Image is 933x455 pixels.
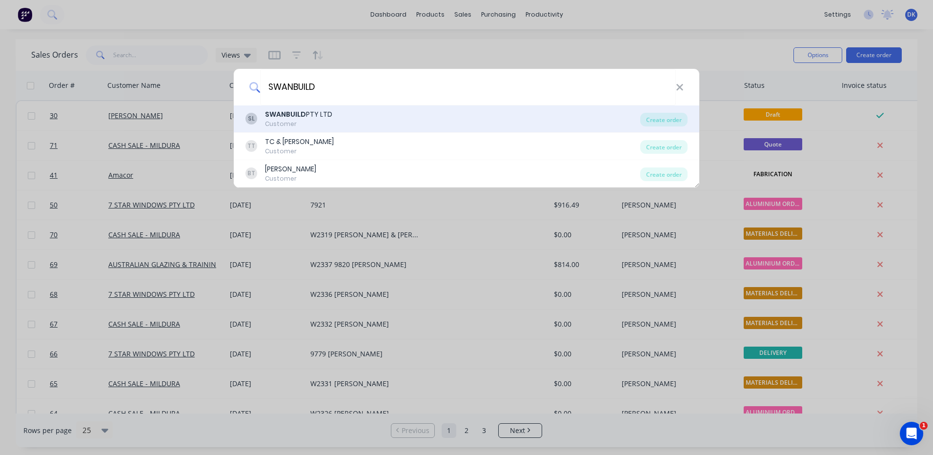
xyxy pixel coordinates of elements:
iframe: Intercom live chat [900,422,923,445]
div: Create order [640,140,688,154]
div: Customer [265,120,332,128]
div: Customer [265,174,316,183]
b: SWANBUILD [265,109,306,119]
input: Enter a customer name to create a new order... [260,69,676,105]
div: TC & [PERSON_NAME] [265,137,334,147]
div: Create order [640,113,688,126]
div: [PERSON_NAME] [265,164,316,174]
div: Create order [640,167,688,181]
div: Customer [265,147,334,156]
div: SL [245,113,257,124]
span: 1 [920,422,928,430]
div: PTY LTD [265,109,332,120]
div: BT [245,167,257,179]
div: TT [245,140,257,152]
